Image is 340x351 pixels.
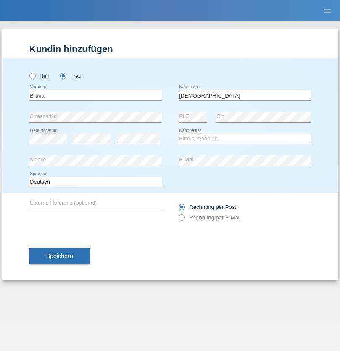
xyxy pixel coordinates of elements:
input: Rechnung per Post [179,204,184,214]
label: Rechnung per Post [179,204,236,210]
label: Rechnung per E-Mail [179,214,241,221]
a: menu [319,8,336,13]
span: Speichern [46,253,73,259]
label: Frau [60,73,82,79]
input: Frau [60,73,66,78]
h1: Kundin hinzufügen [29,44,311,54]
input: Rechnung per E-Mail [179,214,184,225]
label: Herr [29,73,50,79]
i: menu [323,7,332,15]
button: Speichern [29,248,90,264]
input: Herr [29,73,35,78]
